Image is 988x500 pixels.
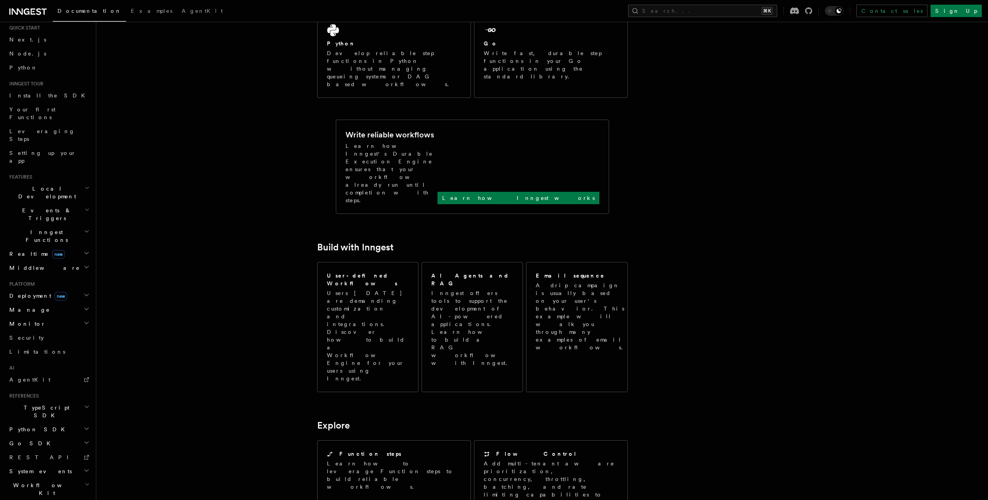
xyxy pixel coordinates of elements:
[6,320,46,328] span: Monitor
[9,106,56,120] span: Your first Functions
[9,335,44,341] span: Security
[317,13,471,98] a: PythonDevelop reliable step functions in Python without managing queueing systems or DAG based wo...
[6,365,14,371] span: AI
[6,225,91,247] button: Inngest Functions
[6,174,32,180] span: Features
[6,422,91,436] button: Python SDK
[327,460,461,491] p: Learn how to leverage Function steps to build reliable workflows.
[317,242,394,253] a: Build with Inngest
[825,6,844,16] button: Toggle dark mode
[6,317,91,331] button: Monitor
[53,2,126,22] a: Documentation
[6,81,43,87] span: Inngest tour
[856,5,927,17] a: Contact sales
[346,142,438,204] p: Learn how Inngest's Durable Execution Engine ensures that your workflow already run until complet...
[6,467,72,475] span: System events
[126,2,177,21] a: Examples
[9,36,46,43] span: Next.js
[346,129,434,140] h2: Write reliable workflows
[182,8,223,14] span: AgentKit
[6,306,50,314] span: Manage
[6,478,91,500] button: Workflow Kit
[6,436,91,450] button: Go SDK
[6,33,91,47] a: Next.js
[526,262,627,392] a: Email sequenceA drip campaign is usually based on your user's behavior. This example will walk yo...
[6,481,85,497] span: Workflow Kit
[327,40,356,47] h2: Python
[317,420,350,431] a: Explore
[6,146,91,168] a: Setting up your app
[6,289,91,303] button: Deploymentnew
[9,454,75,460] span: REST API
[431,272,514,287] h2: AI Agents and RAG
[327,49,461,88] p: Develop reliable step functions in Python without managing queueing systems or DAG based workflows.
[496,450,577,458] h2: Flow Control
[9,50,46,57] span: Node.js
[339,450,401,458] h2: Function steps
[6,247,91,261] button: Realtimenew
[9,349,65,355] span: Limitations
[6,331,91,345] a: Security
[9,377,50,383] span: AgentKit
[6,303,91,317] button: Manage
[6,89,91,102] a: Install the SDK
[9,92,90,99] span: Install the SDK
[327,289,409,382] p: Users [DATE] are demanding customization and integrations. Discover how to build a Workflow Engin...
[6,292,67,300] span: Deployment
[6,250,65,258] span: Realtime
[762,7,773,15] kbd: ⌘K
[422,262,523,392] a: AI Agents and RAGInngest offers tools to support the development of AI-powered applications. Lear...
[931,5,982,17] a: Sign Up
[6,261,91,275] button: Middleware
[6,228,84,244] span: Inngest Functions
[536,272,605,280] h2: Email sequence
[6,393,39,399] span: References
[6,47,91,61] a: Node.js
[6,124,91,146] a: Leveraging Steps
[6,264,80,272] span: Middleware
[484,49,618,80] p: Write fast, durable step functions in your Go application using the standard library.
[6,345,91,359] a: Limitations
[6,207,85,222] span: Events & Triggers
[6,185,85,200] span: Local Development
[438,192,599,204] a: Learn how Inngest works
[6,25,40,31] span: Quick start
[317,262,418,392] a: User-defined WorkflowsUsers [DATE] are demanding customization and integrations. Discover how to ...
[6,281,35,287] span: Platform
[9,64,38,71] span: Python
[6,464,91,478] button: System events
[6,373,91,387] a: AgentKit
[431,289,514,367] p: Inngest offers tools to support the development of AI-powered applications. Learn how to build a ...
[9,128,75,142] span: Leveraging Steps
[177,2,227,21] a: AgentKit
[6,203,91,225] button: Events & Triggers
[6,401,91,422] button: TypeScript SDK
[54,292,67,300] span: new
[484,40,498,47] h2: Go
[6,102,91,124] a: Your first Functions
[6,450,91,464] a: REST API
[474,13,628,98] a: GoWrite fast, durable step functions in your Go application using the standard library.
[6,404,84,419] span: TypeScript SDK
[536,281,627,351] p: A drip campaign is usually based on your user's behavior. This example will walk you through many...
[628,5,777,17] button: Search...⌘K
[6,439,55,447] span: Go SDK
[131,8,172,14] span: Examples
[442,194,595,202] p: Learn how Inngest works
[9,150,76,164] span: Setting up your app
[6,182,91,203] button: Local Development
[6,61,91,75] a: Python
[52,250,65,259] span: new
[57,8,122,14] span: Documentation
[327,272,409,287] h2: User-defined Workflows
[6,425,69,433] span: Python SDK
